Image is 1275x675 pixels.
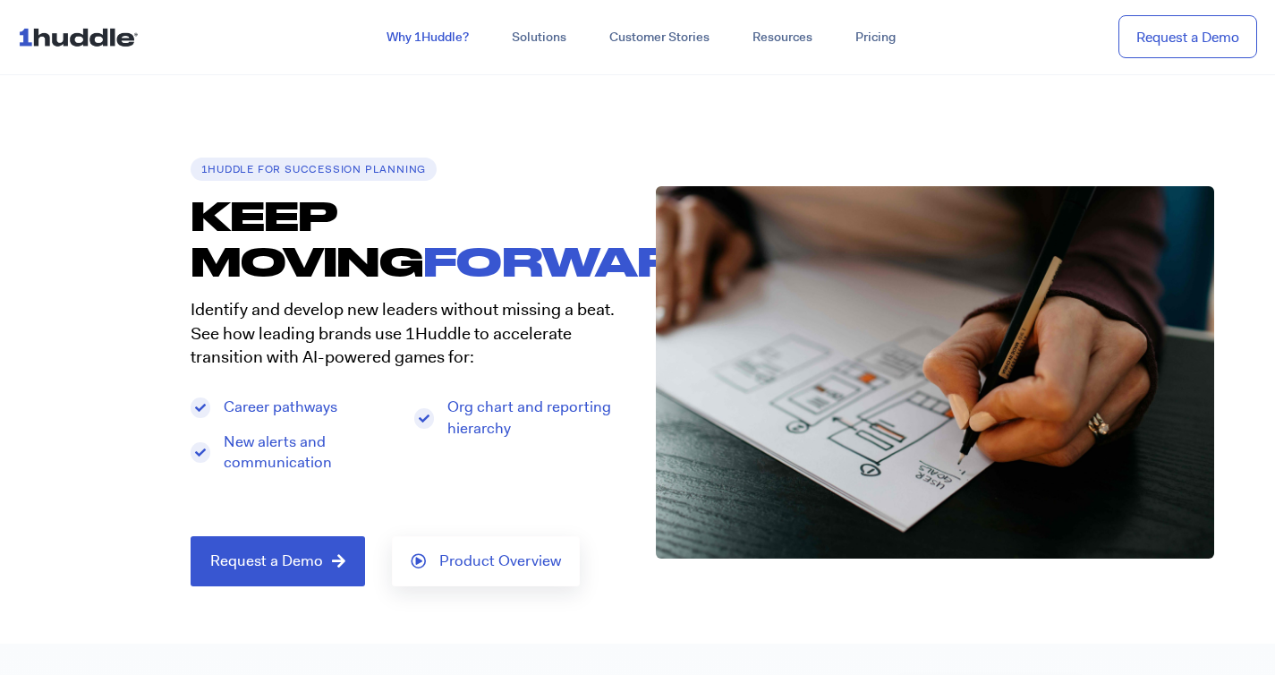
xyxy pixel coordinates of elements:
a: Why 1Huddle? [365,21,490,54]
font: KEEP MOVING [191,192,424,285]
a: Resources [731,21,834,54]
a: Solutions [490,21,588,54]
span: Org chart and reporting hierarchy [443,397,620,440]
img: ... [18,20,146,54]
a: Product Overview [392,536,580,586]
a: Customer Stories [588,21,731,54]
span: New alerts and communication [219,431,396,474]
span: FORWARD [191,192,721,285]
p: Identify and develop new leaders without missing a beat. See how leading brands use 1Huddle to ac... [191,298,620,370]
h6: 1Huddle for Succession Planning [191,158,438,181]
span: Career pathways [219,397,337,418]
span: Request a Demo [210,553,323,569]
a: Request a Demo [1118,15,1257,59]
a: Request a Demo [191,536,365,586]
span: Product Overview [439,553,561,569]
a: Pricing [834,21,917,54]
